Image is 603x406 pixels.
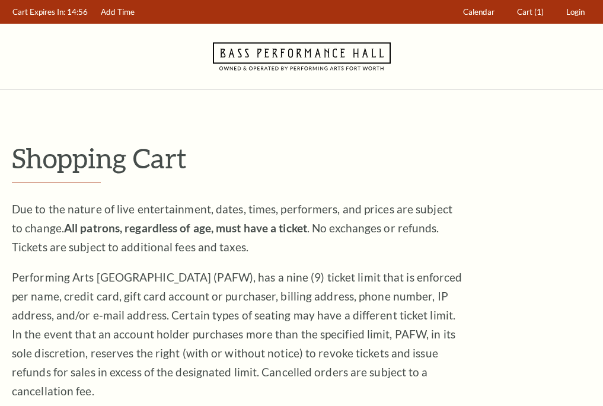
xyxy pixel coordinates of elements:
[12,268,462,401] p: Performing Arts [GEOGRAPHIC_DATA] (PAFW), has a nine (9) ticket limit that is enforced per name, ...
[12,7,65,17] span: Cart Expires In:
[67,7,88,17] span: 14:56
[12,143,591,173] p: Shopping Cart
[64,221,307,235] strong: All patrons, regardless of age, must have a ticket
[12,202,452,254] span: Due to the nature of live entertainment, dates, times, performers, and prices are subject to chan...
[95,1,141,24] a: Add Time
[512,1,550,24] a: Cart (1)
[566,7,585,17] span: Login
[561,1,591,24] a: Login
[517,7,532,17] span: Cart
[463,7,494,17] span: Calendar
[458,1,500,24] a: Calendar
[534,7,544,17] span: (1)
